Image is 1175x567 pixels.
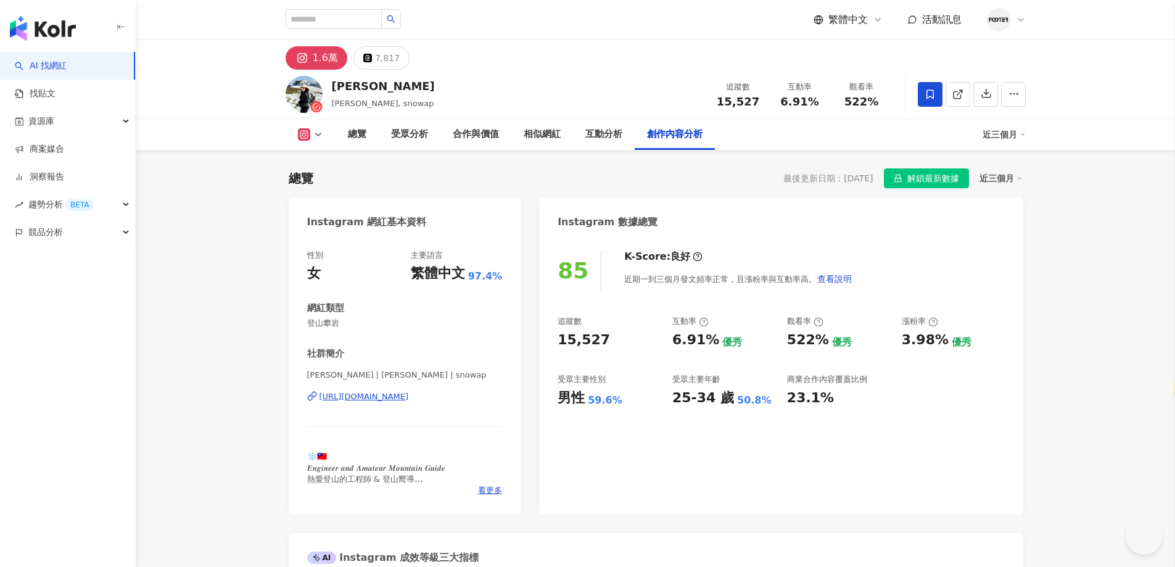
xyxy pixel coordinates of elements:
[828,13,868,27] span: 繁體中文
[15,201,23,209] span: rise
[672,389,734,408] div: 25-34 歲
[838,81,885,93] div: 觀看率
[817,274,852,284] span: 查看說明
[983,125,1026,144] div: 近三個月
[307,370,503,381] span: [PERSON_NAME] | [PERSON_NAME] | snowap
[353,46,410,70] button: 7,817
[28,191,94,218] span: 趨勢分析
[588,394,622,407] div: 59.6%
[817,267,852,291] button: 查看說明
[411,250,443,261] div: 主要語言
[558,258,588,283] div: 85
[391,127,428,142] div: 受眾分析
[715,81,762,93] div: 追蹤數
[832,336,852,349] div: 優秀
[65,199,94,211] div: BETA
[558,215,658,229] div: Instagram 數據總覽
[558,316,582,327] div: 追蹤數
[307,250,323,261] div: 性別
[722,336,742,349] div: 優秀
[558,331,610,350] div: 15,527
[28,107,54,135] span: 資源庫
[411,264,465,283] div: 繁體中文
[624,267,852,291] div: 近期一到三個月發文頻率正常，且漲粉率與互動率高。
[307,391,503,402] a: [URL][DOMAIN_NAME]
[952,336,971,349] div: 優秀
[468,270,503,283] span: 97.4%
[922,14,962,25] span: 活動訊息
[313,49,338,67] div: 1.6萬
[10,16,76,41] img: logo
[777,81,823,93] div: 互動率
[307,318,503,329] span: 登山攀岩
[787,374,867,385] div: 商業合作內容覆蓋比例
[585,127,622,142] div: 互動分析
[289,170,313,187] div: 總覽
[670,250,690,263] div: 良好
[717,95,759,108] span: 15,527
[780,96,818,108] span: 6.91%
[307,552,337,564] div: AI
[558,389,585,408] div: 男性
[307,215,427,229] div: Instagram 網紅基本資料
[307,302,344,315] div: 網紅類型
[15,143,64,155] a: 商案媒合
[15,88,56,100] a: 找貼文
[902,331,949,350] div: 3.98%
[737,394,772,407] div: 50.8%
[783,173,873,183] div: 最後更新日期：[DATE]
[844,96,879,108] span: 522%
[787,331,829,350] div: 522%
[987,8,1010,31] img: %E7%A4%BE%E7%BE%A4%E7%94%A8LOGO.png
[307,264,321,283] div: 女
[902,316,938,327] div: 漲粉率
[884,168,969,188] button: 解鎖最新數據
[907,169,959,189] span: 解鎖最新數據
[647,127,703,142] div: 創作內容分析
[375,49,400,67] div: 7,817
[1126,518,1163,555] iframe: Help Scout Beacon - Open
[320,391,409,402] div: [URL][DOMAIN_NAME]
[672,316,709,327] div: 互動率
[28,218,63,246] span: 競品分析
[307,347,344,360] div: 社群簡介
[332,99,434,108] span: [PERSON_NAME], snowap
[307,551,479,565] div: Instagram 成效等級三大指標
[332,78,435,94] div: [PERSON_NAME]
[672,374,720,385] div: 受眾主要年齡
[15,60,67,72] a: searchAI 找網紅
[286,76,323,113] img: KOL Avatar
[387,15,395,23] span: search
[307,452,489,551] span: ❄️🇹🇼 𝑬𝒏𝒈𝒊𝒏𝒆𝒆𝒓 𝒂𝒏𝒅 𝑨𝒎𝒂𝒕𝒆𝒖𝒓 𝑴𝒐𝒖𝒏𝒕𝒂𝒊𝒏 𝑮𝒖𝒊𝒅𝒆 熱愛登山的工程師 & 登山嚮導 ▲登山 、戶外 ▲行程規劃 ▲品牌合作 - ＊合作✉️[EMAIL_ADDRES...
[787,389,834,408] div: 23.1%
[558,374,606,385] div: 受眾主要性別
[15,171,64,183] a: 洞察報告
[787,316,823,327] div: 觀看率
[894,174,902,183] span: lock
[979,170,1023,186] div: 近三個月
[453,127,499,142] div: 合作與價值
[672,331,719,350] div: 6.91%
[348,127,366,142] div: 總覽
[624,250,703,263] div: K-Score :
[524,127,561,142] div: 相似網紅
[478,485,502,496] span: 看更多
[286,46,347,70] button: 1.6萬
